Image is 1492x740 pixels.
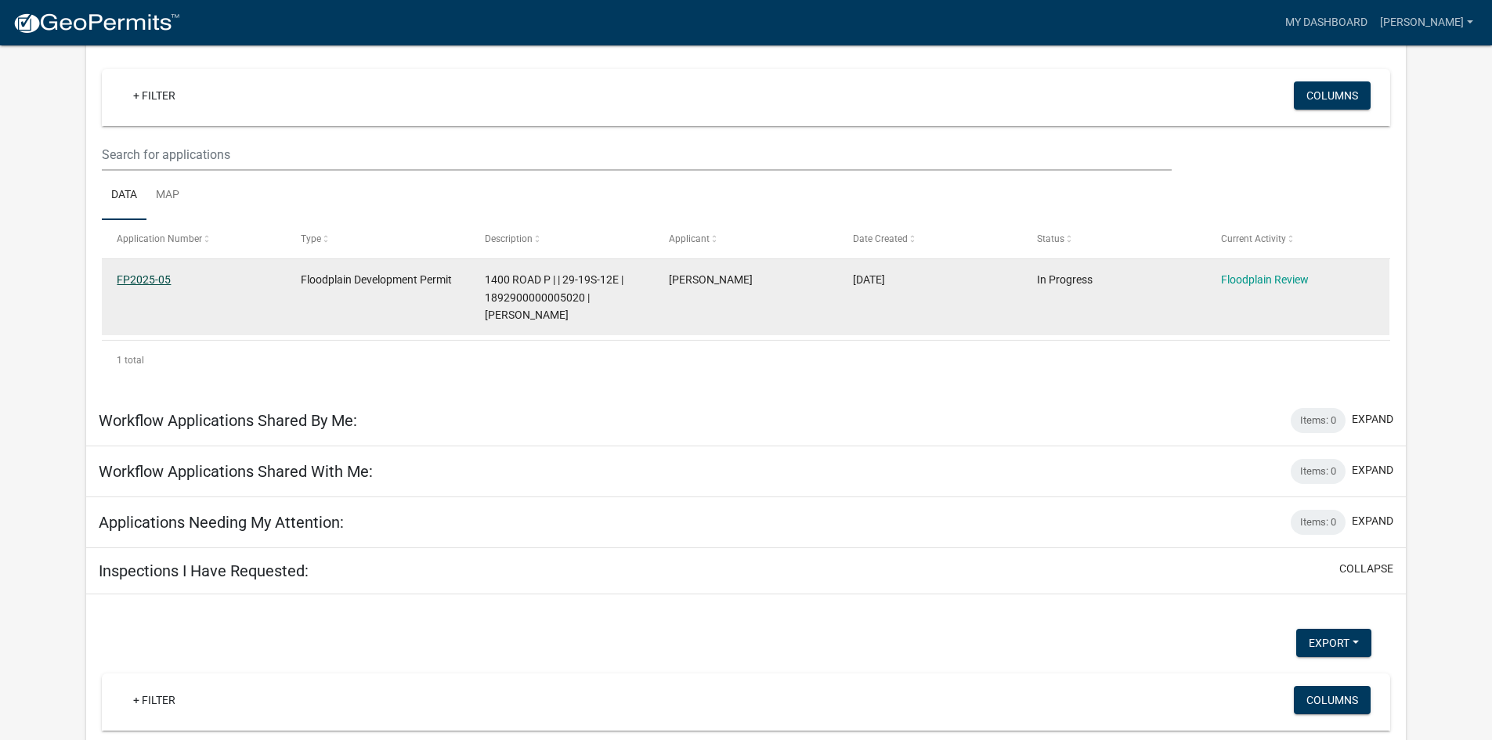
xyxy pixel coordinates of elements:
[102,171,146,221] a: Data
[1279,8,1374,38] a: My Dashboard
[1352,513,1393,529] button: expand
[117,273,171,286] a: FP2025-05
[1291,510,1346,535] div: Items: 0
[1205,220,1389,258] datatable-header-cell: Current Activity
[1294,81,1371,110] button: Columns
[286,220,470,258] datatable-header-cell: Type
[838,220,1022,258] datatable-header-cell: Date Created
[102,341,1390,380] div: 1 total
[1296,629,1371,657] button: Export
[669,233,710,244] span: Applicant
[99,513,344,532] h5: Applications Needing My Attention:
[121,686,188,714] a: + Filter
[1291,408,1346,433] div: Items: 0
[485,273,623,322] span: 1400 ROAD P | | 29-19S-12E | 1892900000005020 | Wayne Scritchfield
[146,171,189,221] a: Map
[1291,459,1346,484] div: Items: 0
[1037,233,1064,244] span: Status
[301,273,452,286] span: Floodplain Development Permit
[102,220,286,258] datatable-header-cell: Application Number
[1037,273,1093,286] span: In Progress
[102,139,1171,171] input: Search for applications
[1352,411,1393,428] button: expand
[99,561,309,580] h5: Inspections I Have Requested:
[86,41,1406,395] div: collapse
[121,81,188,110] a: + Filter
[669,273,753,286] span: Wayne
[853,273,885,286] span: 07/31/2025
[1021,220,1205,258] datatable-header-cell: Status
[301,233,321,244] span: Type
[1339,561,1393,577] button: collapse
[117,233,202,244] span: Application Number
[1221,273,1309,286] a: Floodplain Review
[1294,686,1371,714] button: Columns
[1221,233,1286,244] span: Current Activity
[1352,462,1393,478] button: expand
[485,233,533,244] span: Description
[99,462,373,481] h5: Workflow Applications Shared With Me:
[99,411,357,430] h5: Workflow Applications Shared By Me:
[853,233,908,244] span: Date Created
[1374,8,1479,38] a: [PERSON_NAME]
[470,220,654,258] datatable-header-cell: Description
[654,220,838,258] datatable-header-cell: Applicant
